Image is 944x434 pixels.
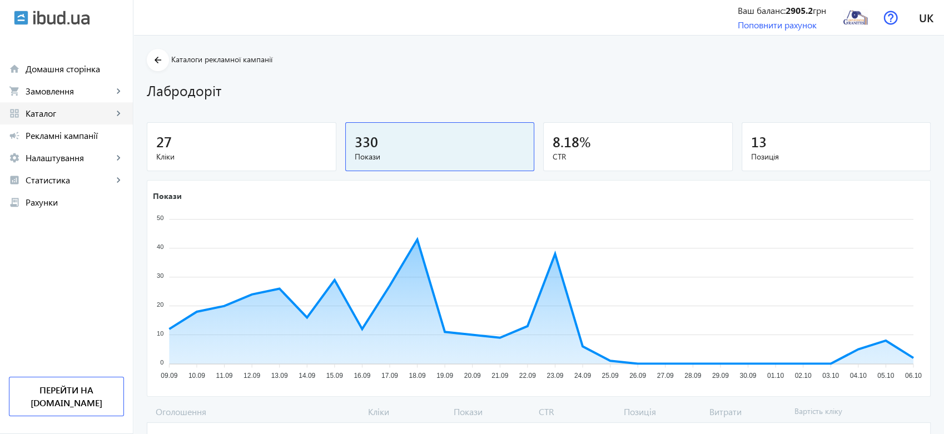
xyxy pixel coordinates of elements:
[157,301,163,308] tspan: 20
[9,86,20,97] mat-icon: shopping_cart
[786,4,813,16] b: 2905.2
[381,372,398,380] tspan: 17.09
[26,86,113,97] span: Замовлення
[9,197,20,208] mat-icon: receipt_long
[657,372,674,380] tspan: 27.09
[171,54,272,64] span: Каталоги рекламної кампанії
[216,372,232,380] tspan: 11.09
[157,215,163,222] tspan: 50
[355,132,378,151] span: 330
[534,406,619,418] span: CTR
[574,372,591,380] tspan: 24.09
[151,53,165,67] mat-icon: arrow_back
[822,372,839,380] tspan: 03.10
[26,197,124,208] span: Рахунки
[705,406,790,418] span: Витрати
[850,372,867,380] tspan: 04.10
[409,372,425,380] tspan: 18.09
[436,372,453,380] tspan: 19.09
[326,372,343,380] tspan: 15.09
[156,132,172,151] span: 27
[364,406,449,418] span: Кліки
[464,372,481,380] tspan: 20.09
[9,130,20,141] mat-icon: campaign
[579,132,591,151] span: %
[9,174,20,186] mat-icon: analytics
[113,152,124,163] mat-icon: keyboard_arrow_right
[188,372,205,380] tspan: 10.09
[751,132,767,151] span: 13
[629,372,646,380] tspan: 26.09
[619,406,704,418] span: Позиція
[161,372,177,380] tspan: 09.09
[113,174,124,186] mat-icon: keyboard_arrow_right
[26,152,113,163] span: Налаштування
[738,19,817,31] a: Поповнити рахунок
[751,151,922,162] span: Позиція
[790,406,891,418] span: Вартість кліку
[553,151,723,162] span: CTR
[519,372,536,380] tspan: 22.09
[877,372,894,380] tspan: 05.10
[26,108,113,119] span: Каталог
[160,359,163,366] tspan: 0
[883,11,898,25] img: help.svg
[354,372,370,380] tspan: 16.09
[355,151,525,162] span: Покази
[26,174,113,186] span: Статистика
[244,372,260,380] tspan: 12.09
[843,5,868,30] img: 2922864917e8fa114e8318916169156-54970c1fb5.png
[26,63,124,74] span: Домашня сторінка
[157,330,163,337] tspan: 10
[553,132,579,151] span: 8.18
[147,406,364,418] span: Оголошення
[919,11,933,24] span: uk
[9,152,20,163] mat-icon: settings
[9,108,20,119] mat-icon: grid_view
[546,372,563,380] tspan: 23.09
[299,372,315,380] tspan: 14.09
[9,377,124,416] a: Перейти на [DOMAIN_NAME]
[491,372,508,380] tspan: 21.09
[712,372,729,380] tspan: 29.09
[14,11,28,25] img: ibud.svg
[739,372,756,380] tspan: 30.09
[113,86,124,97] mat-icon: keyboard_arrow_right
[113,108,124,119] mat-icon: keyboard_arrow_right
[26,130,124,141] span: Рекламні кампанії
[157,243,163,250] tspan: 40
[602,372,618,380] tspan: 25.09
[153,191,182,201] text: Покази
[738,4,826,17] div: Ваш баланс: грн
[684,372,701,380] tspan: 28.09
[905,372,922,380] tspan: 06.10
[449,406,534,418] span: Покази
[147,81,931,100] h1: Лабродоріт
[157,272,163,279] tspan: 30
[271,372,288,380] tspan: 13.09
[767,372,784,380] tspan: 01.10
[156,151,327,162] span: Кліки
[9,63,20,74] mat-icon: home
[33,11,90,25] img: ibud_text.svg
[794,372,811,380] tspan: 02.10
